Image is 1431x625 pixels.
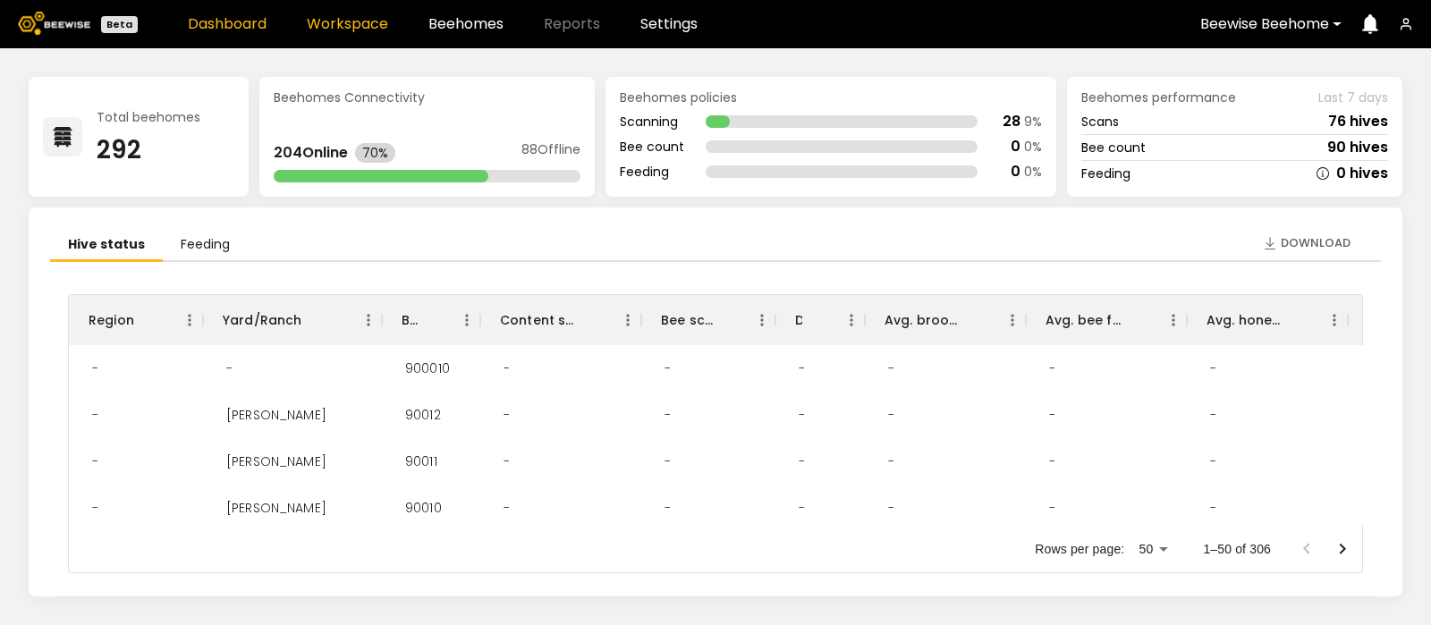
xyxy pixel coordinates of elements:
[1035,540,1124,558] p: Rows per page:
[614,307,641,334] button: Menu
[489,392,524,438] div: -
[69,295,203,345] div: Region
[176,307,203,334] button: Menu
[1035,438,1070,485] div: -
[1003,114,1020,129] div: 28
[1281,234,1351,252] span: Download
[453,307,480,334] button: Menu
[1318,91,1388,104] span: Last 7 days
[391,345,464,392] div: 900010
[391,392,455,438] div: 90012
[838,307,865,334] button: Menu
[1160,307,1187,334] button: Menu
[489,485,524,531] div: -
[18,12,90,35] img: Beewise logo
[874,345,909,392] div: -
[620,115,684,128] div: Scanning
[355,143,395,163] div: 70%
[1357,485,1392,531] div: -
[223,295,302,345] div: Yard/Ranch
[1046,295,1124,345] div: Avg. bee frames
[78,438,113,485] div: -
[355,307,382,334] button: Menu
[874,438,909,485] div: -
[620,165,684,178] div: Feeding
[1254,229,1359,258] button: Download
[134,308,159,333] button: Sort
[784,438,819,485] div: -
[1081,91,1236,104] span: Beehomes performance
[1357,438,1392,485] div: -
[1081,115,1119,128] div: Scans
[307,17,388,31] a: Workspace
[963,308,988,333] button: Sort
[1131,536,1174,562] div: 50
[795,295,802,345] div: Dead hives
[1321,307,1348,334] button: Menu
[544,17,600,31] span: Reports
[1011,139,1020,154] div: 0
[489,438,524,485] div: -
[101,16,138,33] div: Beta
[50,229,163,262] li: Hive status
[650,345,685,392] div: -
[521,143,580,163] div: 88 Offline
[784,392,819,438] div: -
[1328,114,1388,129] div: 76 hives
[1011,165,1020,179] div: 0
[1196,345,1231,392] div: -
[784,485,819,531] div: -
[1207,295,1285,345] div: Avg. honey frames
[784,345,819,392] div: -
[382,295,480,345] div: BH ID
[1035,345,1070,392] div: -
[97,138,200,163] div: 292
[212,345,247,392] div: -
[78,392,113,438] div: -
[865,295,1026,345] div: Avg. brood frames
[97,111,200,123] div: Total beehomes
[1026,295,1187,345] div: Avg. bee frames
[1285,308,1310,333] button: Sort
[1336,166,1388,181] div: 0 hives
[802,308,827,333] button: Sort
[212,392,341,438] div: Stella
[89,295,134,345] div: Region
[650,438,685,485] div: -
[1357,345,1392,392] div: -
[1035,392,1070,438] div: -
[1035,485,1070,531] div: -
[775,295,865,345] div: Dead hives
[163,229,248,262] li: Feeding
[1196,438,1231,485] div: -
[203,295,382,345] div: Yard/Ranch
[579,308,604,333] button: Sort
[713,308,738,333] button: Sort
[489,345,524,392] div: -
[188,17,267,31] a: Dashboard
[749,307,775,334] button: Menu
[212,485,341,531] div: Stella
[1327,140,1388,155] div: 90 hives
[480,295,641,345] div: Content scan hives
[274,146,348,160] div: 204 Online
[1024,140,1042,153] div: 0 %
[1196,485,1231,531] div: -
[428,17,504,31] a: Beehomes
[391,485,456,531] div: 90010
[1024,165,1042,178] div: 0 %
[1325,531,1360,567] button: Go to next page
[1081,167,1130,180] div: Feeding
[391,438,452,485] div: 90011
[1081,141,1146,154] div: Bee count
[874,392,909,438] div: -
[650,392,685,438] div: -
[640,17,698,31] a: Settings
[402,295,418,345] div: BH ID
[78,485,113,531] div: -
[1024,115,1042,128] div: 9 %
[78,345,113,392] div: -
[500,295,579,345] div: Content scan hives
[1203,540,1271,558] p: 1–50 of 306
[641,295,775,345] div: Bee scan hives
